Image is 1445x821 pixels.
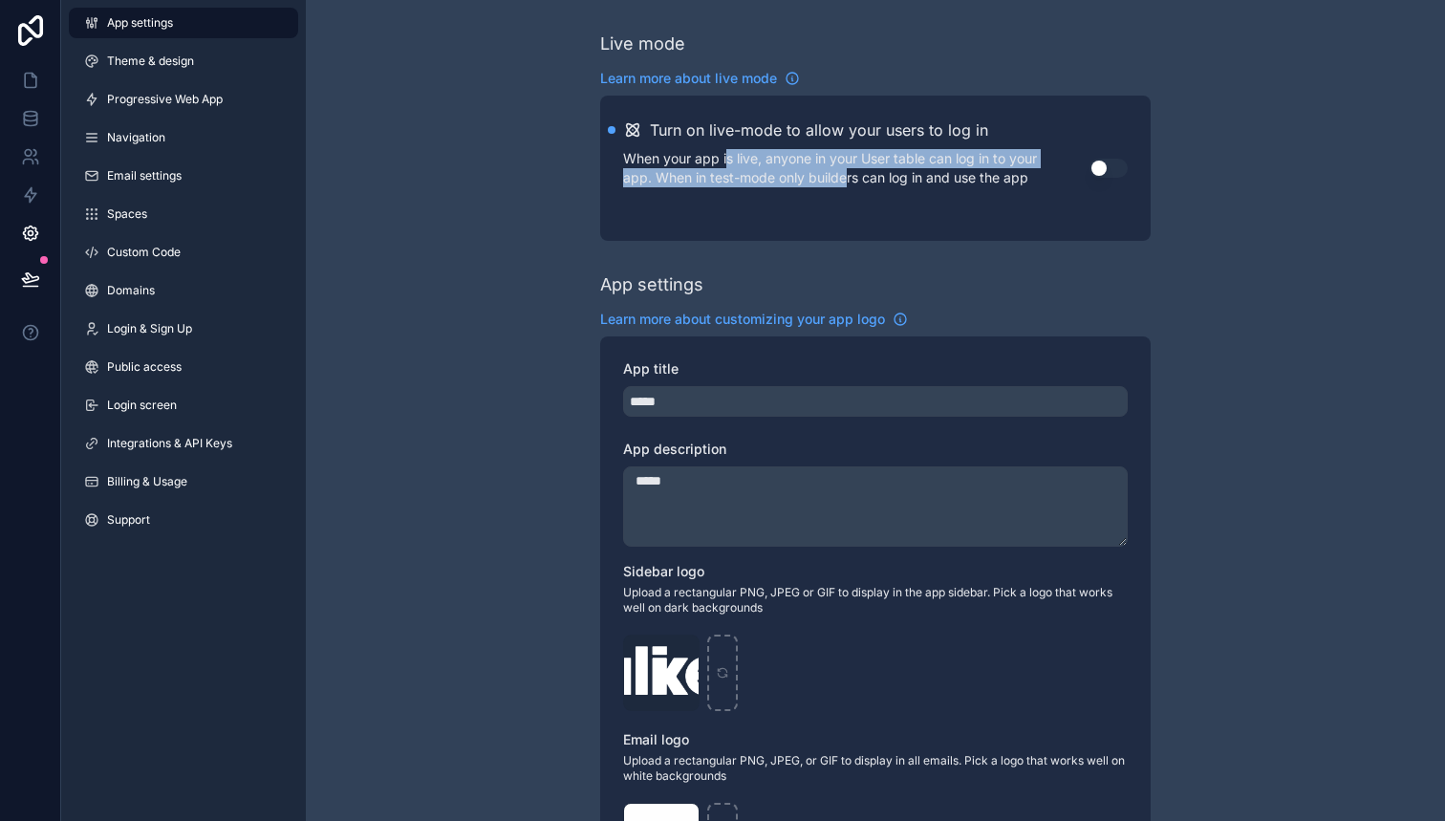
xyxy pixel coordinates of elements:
[623,753,1128,784] span: Upload a rectangular PNG, JPEG, or GIF to display in all emails. Pick a logo that works well on w...
[600,69,777,88] span: Learn more about live mode
[623,149,1089,187] p: When your app is live, anyone in your User table can log in to your app. When in test-mode only b...
[107,15,173,31] span: App settings
[600,271,703,298] div: App settings
[600,310,885,329] span: Learn more about customizing your app logo
[107,359,182,375] span: Public access
[107,168,182,184] span: Email settings
[600,310,908,329] a: Learn more about customizing your app logo
[107,474,187,489] span: Billing & Usage
[623,563,704,579] span: Sidebar logo
[107,283,155,298] span: Domains
[69,8,298,38] a: App settings
[107,206,147,222] span: Spaces
[107,92,223,107] span: Progressive Web App
[107,436,232,451] span: Integrations & API Keys
[623,360,679,377] span: App title
[69,390,298,421] a: Login screen
[107,245,181,260] span: Custom Code
[600,69,800,88] a: Learn more about live mode
[69,275,298,306] a: Domains
[69,122,298,153] a: Navigation
[69,161,298,191] a: Email settings
[623,731,689,747] span: Email logo
[107,512,150,528] span: Support
[69,84,298,115] a: Progressive Web App
[107,398,177,413] span: Login screen
[69,428,298,459] a: Integrations & API Keys
[623,585,1128,616] span: Upload a rectangular PNG, JPEG or GIF to display in the app sidebar. Pick a logo that works well ...
[107,54,194,69] span: Theme & design
[69,313,298,344] a: Login & Sign Up
[69,237,298,268] a: Custom Code
[69,505,298,535] a: Support
[69,46,298,76] a: Theme & design
[650,119,988,141] h2: Turn on live-mode to allow your users to log in
[69,466,298,497] a: Billing & Usage
[69,199,298,229] a: Spaces
[600,31,685,57] div: Live mode
[69,352,298,382] a: Public access
[107,130,165,145] span: Navigation
[623,441,726,457] span: App description
[107,321,192,336] span: Login & Sign Up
